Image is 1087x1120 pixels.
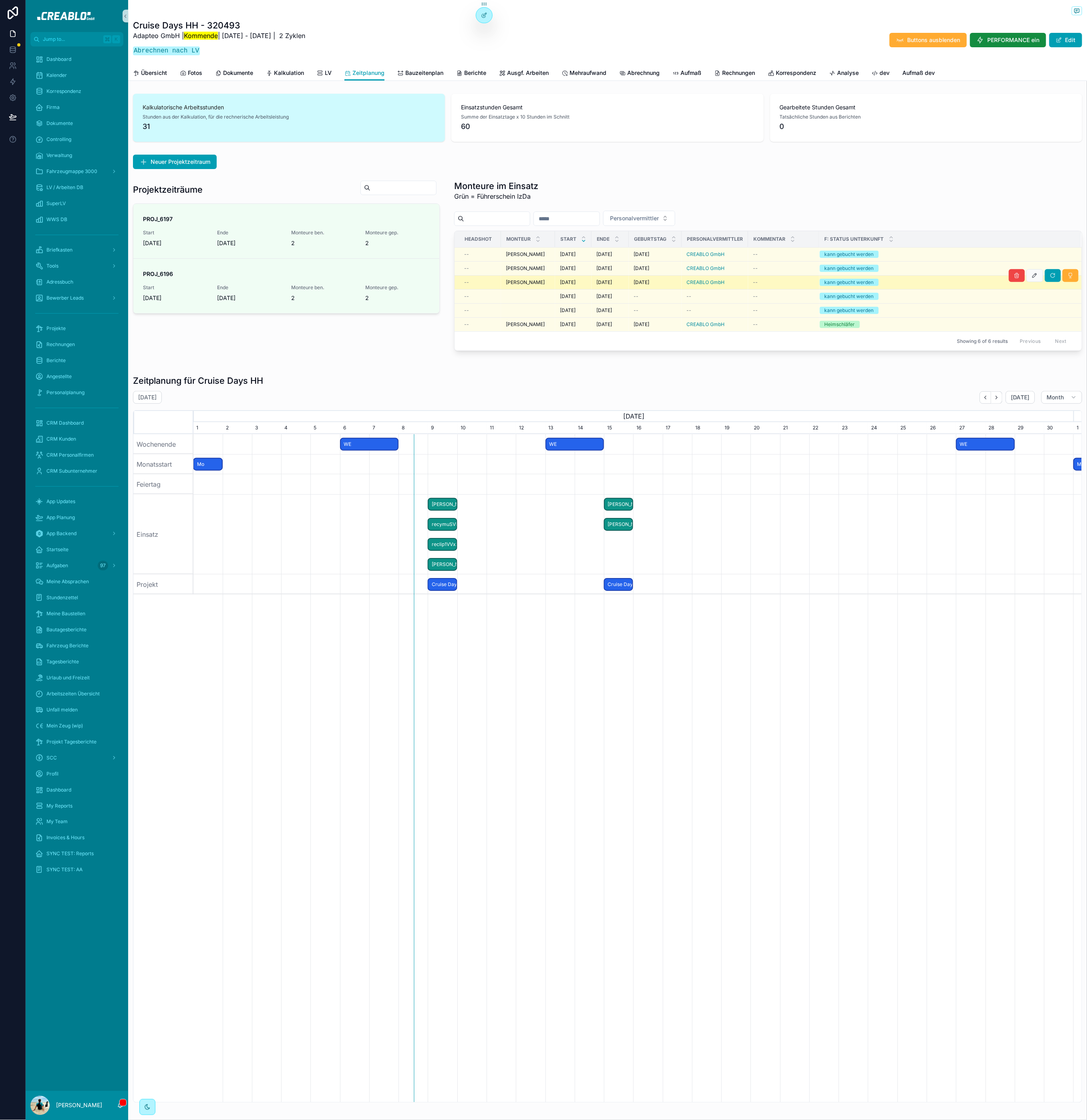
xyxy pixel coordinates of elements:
[46,659,79,665] span: Tagesberichte
[429,558,456,571] span: [PERSON_NAME]
[46,341,75,348] span: Rechnungen
[365,239,430,247] span: 2
[133,574,193,594] div: Projekt
[461,121,754,132] span: 60
[560,321,576,328] span: [DATE]
[46,152,72,159] span: Verwaltung
[46,263,58,269] span: Tools
[46,104,60,111] span: Firma
[405,69,443,77] span: Bauzeitenplan
[340,438,399,451] div: WE
[596,279,612,286] span: [DATE]
[562,66,606,82] a: Mehraufwand
[217,239,282,247] span: [DATE]
[133,434,193,454] div: Wochenende
[317,66,332,82] a: LV
[464,251,469,258] span: --
[809,422,839,434] div: 22
[633,422,662,434] div: 16
[30,863,123,877] a: SYNC TEST: AA
[184,32,218,40] mark: Kommende
[46,578,89,585] span: Meine Absprachen
[46,867,83,873] span: SYNC TEST: AA
[596,251,612,258] span: [DATE]
[46,835,85,841] span: Invoices & Hours
[352,69,384,77] span: Zeitplanung
[753,307,758,314] span: --
[970,33,1046,47] button: PERFORMANCE ein
[30,655,123,669] a: Tagesberichte
[46,787,71,793] span: Dashboard
[46,120,73,127] span: Dokumente
[369,422,399,434] div: 7
[30,783,123,797] a: Dashboard
[722,69,755,77] span: Rechnungen
[30,369,123,384] a: Angestellte
[753,265,758,272] span: --
[464,69,486,77] span: Berichte
[825,321,855,328] div: Heimschläfer
[30,212,123,227] a: WWS DB
[344,66,384,81] a: Zeitplanung
[1015,422,1044,434] div: 29
[46,468,97,474] span: CRM Subunternehmer
[1044,422,1073,434] div: 30
[30,494,123,509] a: App Updates
[133,20,305,31] h1: Cruise Days HH - 320493
[604,518,633,531] div: Adnan Fakhar
[46,295,84,301] span: Bewerber Leads
[768,66,816,82] a: Korrespondenz
[464,307,469,314] span: --
[686,279,725,286] span: CREABLO GmbH
[570,69,606,77] span: Mehraufwand
[193,410,1073,422] div: [DATE]
[133,46,200,55] code: Abrechnen nach LV
[825,307,874,314] div: kann gebucht werden
[46,530,76,537] span: App Backend
[506,265,545,272] span: [PERSON_NAME]
[560,251,576,258] span: [DATE]
[133,31,305,40] p: Adapteo GmbH | | [DATE] - [DATE] | 2 Zyklen
[30,148,123,163] a: Verwaltung
[291,294,356,302] span: 2
[215,66,253,82] a: Dokumente
[397,66,443,82] a: Bauzeitenplan
[30,291,123,305] a: Bewerber Leads
[546,422,575,434] div: 13
[46,707,78,713] span: Unfall melden
[546,438,604,451] span: WE
[188,69,202,77] span: Fotos
[340,422,369,434] div: 6
[30,416,123,430] a: CRM Dashboard
[46,803,72,809] span: My Reports
[627,69,660,77] span: Abrechnung
[428,518,457,531] div: recymuSVFi5D81ndM
[46,452,94,458] span: CRM Personalfirmen
[46,168,97,175] span: Fahrzeugmappe 3000
[180,66,202,82] a: Fotos
[133,375,263,386] h1: Zeitplanung für Cruise Days HH
[46,546,68,553] span: Startseite
[30,32,123,46] button: Jump to...K
[428,558,457,571] div: Sebastian Paulsen
[721,422,751,434] div: 19
[133,454,193,474] div: Monatsstart
[825,251,874,258] div: kann gebucht werden
[133,155,217,169] button: Neuer Projektzeitraum
[46,723,83,729] span: Mein Zeug (wip)
[30,751,123,765] a: SCC
[610,214,659,222] span: Personalvermittler
[30,84,123,99] a: Korrespondenz
[1049,33,1082,47] button: Edit
[499,66,549,82] a: Ausgf. Arbeiten
[30,574,123,589] a: Meine Absprachen
[780,422,809,434] div: 21
[30,815,123,829] a: My Team
[465,236,492,242] span: Headshot
[46,373,72,380] span: Angestellte
[456,66,486,82] a: Berichte
[30,259,123,273] a: Tools
[46,691,100,697] span: Arbeitszeiten Übersicht
[30,526,123,541] a: App Backend
[560,236,576,242] span: Start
